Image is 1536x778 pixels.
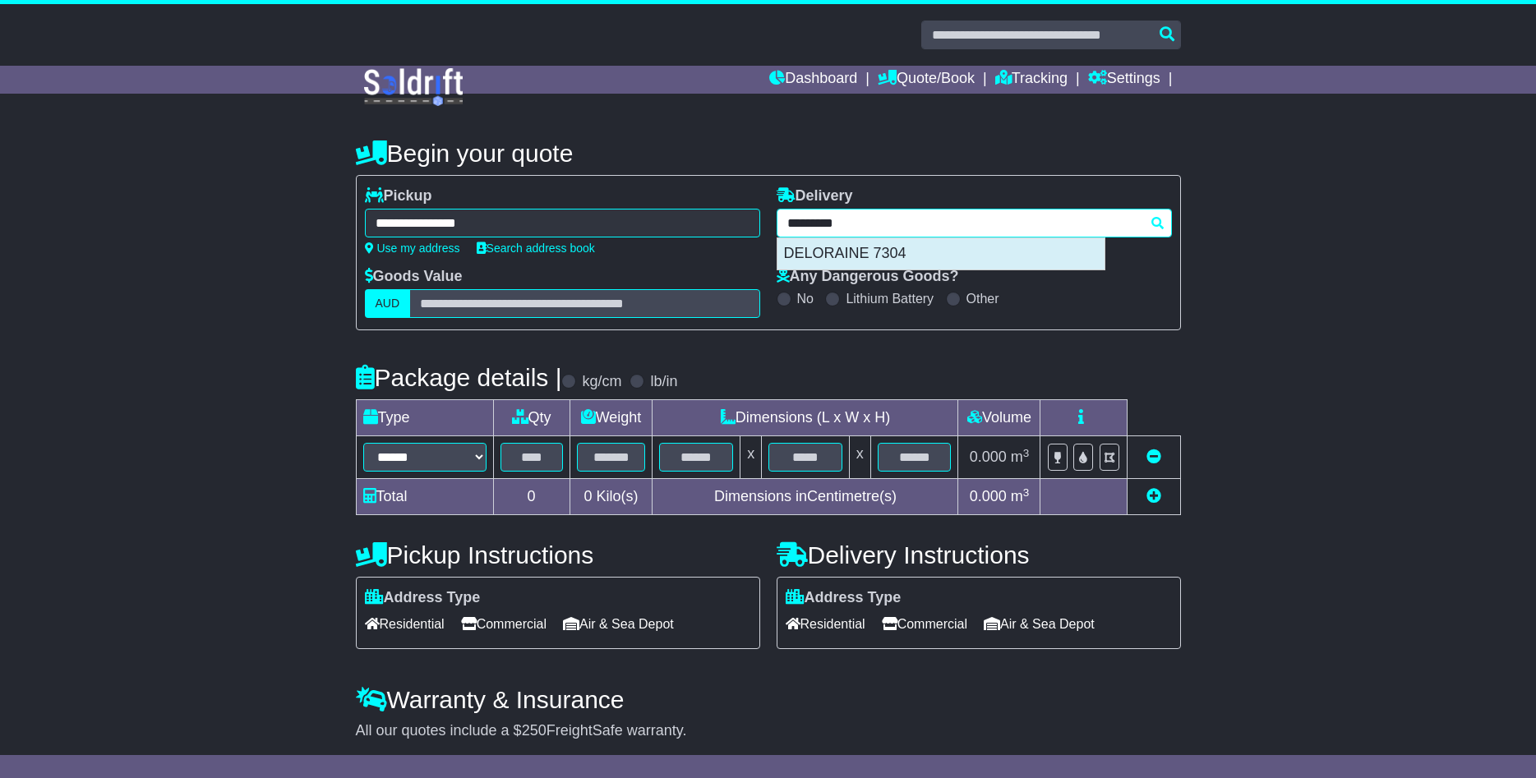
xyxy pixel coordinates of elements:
label: Lithium Battery [846,291,934,306]
a: Dashboard [769,66,857,94]
label: Other [966,291,999,306]
div: All our quotes include a $ FreightSafe warranty. [356,722,1181,740]
td: Qty [493,400,570,436]
span: m [1011,488,1030,504]
h4: Package details | [356,364,562,391]
div: DELORAINE 7304 [777,238,1105,269]
td: 0 [493,479,570,515]
span: 0 [583,488,592,504]
a: Quote/Book [878,66,975,94]
h4: Warranty & Insurance [356,686,1181,713]
label: Any Dangerous Goods? [777,268,959,286]
label: Delivery [777,187,853,205]
sup: 3 [1023,447,1030,459]
td: Dimensions (L x W x H) [653,400,958,436]
span: m [1011,449,1030,465]
span: Commercial [461,611,547,637]
span: 250 [522,722,547,739]
h4: Begin your quote [356,140,1181,167]
td: Weight [570,400,653,436]
td: Volume [958,400,1040,436]
span: 0.000 [970,449,1007,465]
label: lb/in [650,373,677,391]
label: Goods Value [365,268,463,286]
span: Air & Sea Depot [563,611,674,637]
td: Total [356,479,493,515]
td: Dimensions in Centimetre(s) [653,479,958,515]
sup: 3 [1023,486,1030,499]
label: No [797,291,814,306]
td: Type [356,400,493,436]
label: kg/cm [582,373,621,391]
label: Address Type [786,589,902,607]
td: x [740,436,762,479]
a: Add new item [1146,488,1161,504]
label: AUD [365,289,411,318]
a: Use my address [365,242,460,255]
h4: Delivery Instructions [777,541,1181,569]
td: x [849,436,870,479]
span: Residential [786,611,865,637]
label: Address Type [365,589,481,607]
a: Search address book [477,242,595,255]
typeahead: Please provide city [777,209,1172,237]
td: Kilo(s) [570,479,653,515]
a: Tracking [995,66,1068,94]
h4: Pickup Instructions [356,541,760,569]
label: Pickup [365,187,432,205]
span: Air & Sea Depot [984,611,1095,637]
a: Remove this item [1146,449,1161,465]
a: Settings [1088,66,1160,94]
span: 0.000 [970,488,1007,504]
span: Commercial [882,611,967,637]
span: Residential [365,611,445,637]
